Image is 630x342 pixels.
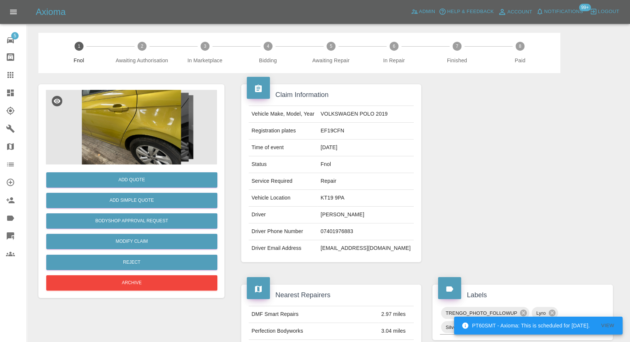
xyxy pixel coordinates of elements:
[318,207,414,223] td: [PERSON_NAME]
[249,223,318,240] td: Driver Phone Number
[441,309,522,317] span: TRENGO_PHOTO_FOLLOWUP
[141,44,143,49] text: 2
[247,290,416,300] h4: Nearest Repairers
[365,57,422,64] span: In Repair
[113,57,170,64] span: Awaiting Authorisation
[447,7,494,16] span: Help & Feedback
[532,309,550,317] span: Lyro
[11,32,19,40] span: 5
[318,223,414,240] td: 07401976883
[36,6,66,18] h5: Axioma
[588,6,621,18] button: Logout
[249,207,318,223] td: Driver
[318,106,414,123] td: VOLKSWAGEN POLO 2019
[441,307,529,319] div: TRENGO_PHOTO_FOLLOWUP
[249,106,318,123] td: Vehicle Make, Model, Year
[409,6,437,18] a: Admin
[318,156,414,173] td: Fnol
[46,255,217,270] button: Reject
[496,6,534,18] a: Account
[46,234,217,249] a: Modify Claim
[249,123,318,139] td: Registration plates
[249,190,318,207] td: Vehicle Location
[239,57,296,64] span: Bidding
[532,307,558,319] div: Lyro
[544,7,583,16] span: Notifications
[378,323,414,340] td: 3.04 miles
[419,7,435,16] span: Admin
[249,156,318,173] td: Status
[534,6,585,18] button: Notifications
[456,44,458,49] text: 7
[441,323,485,332] span: Silver Customer
[428,57,485,64] span: Finished
[596,320,620,332] button: View
[249,139,318,156] td: Time of event
[176,57,233,64] span: In Marketplace
[249,173,318,190] td: Service Required
[249,323,378,340] td: Perfection Bodyworks
[318,173,414,190] td: Repair
[378,306,414,323] td: 2.97 miles
[50,57,107,64] span: Fnol
[204,44,206,49] text: 3
[267,44,269,49] text: 4
[247,90,416,100] h4: Claim Information
[302,57,359,64] span: Awaiting Repair
[519,44,522,49] text: 8
[437,6,495,18] button: Help & Feedback
[393,44,395,49] text: 6
[249,306,378,323] td: DMF Smart Repairs
[462,319,590,332] div: PT60SMT - Axioma: This is scheduled for [DATE].
[46,172,217,188] button: Add Quote
[318,240,414,257] td: [EMAIL_ADDRESS][DOMAIN_NAME]
[318,123,414,139] td: EF19CFN
[507,8,532,16] span: Account
[46,275,217,291] button: Archive
[78,44,80,49] text: 1
[249,240,318,257] td: Driver Email Address
[438,290,607,300] h4: Labels
[318,190,414,207] td: KT19 9PA
[4,3,22,21] button: Open drawer
[598,7,619,16] span: Logout
[579,4,591,11] span: 99+
[46,213,217,229] button: Bodyshop Approval Request
[491,57,548,64] span: Paid
[330,44,332,49] text: 5
[46,90,217,164] img: 138efa93-6ce4-40e8-accf-90d7f4985c42
[441,321,493,333] div: Silver Customer
[318,139,414,156] td: [DATE]
[46,193,217,208] button: Add Simple Quote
